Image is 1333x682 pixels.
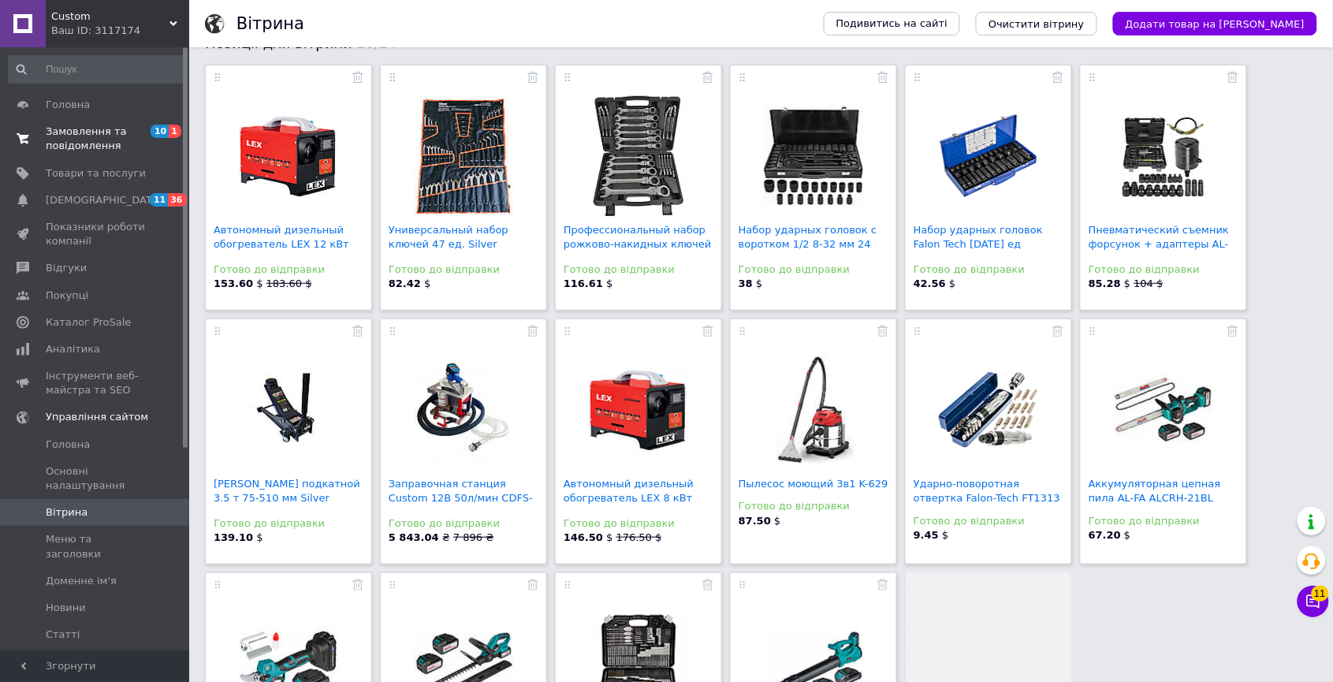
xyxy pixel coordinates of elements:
[527,324,538,336] a: Прибрати з вітрини
[46,464,146,493] span: Основні налаштування
[564,516,713,531] div: Готово до відправки
[1312,586,1329,602] span: 11
[914,514,1063,528] div: Готово до відправки
[352,324,363,336] a: Прибрати з вітрини
[914,277,1063,291] div: $
[151,125,169,138] span: 10
[46,125,146,153] span: Замовлення та повідомлення
[46,220,146,248] span: Показники роботи компанії
[414,96,513,216] img: Универсальный набор ключей 47 ед. Silver S10987
[389,478,533,518] a: Заправочная станция Custom 12В 50л/мин CDFS-12V
[46,438,90,452] span: Головна
[914,278,946,289] b: 42.56
[214,278,253,289] b: 153.60
[1114,114,1213,198] img: Пневматический съемник форсунок + адаптеры AL-FA AL02654
[824,12,961,35] a: Подивитись на сайті
[739,499,888,513] div: Готово до відправки
[739,514,888,528] div: $
[214,531,363,545] div: $
[877,578,888,590] a: Прибрати з вітрини
[564,278,603,289] b: 116.61
[46,193,162,207] span: [DEMOGRAPHIC_DATA]
[564,531,603,543] b: 146.50
[150,193,168,207] span: 11
[214,531,253,543] b: 139.10
[989,18,1084,30] span: Очистити вітрину
[914,224,1043,264] a: Набор ударных головок Falon Tech [DATE] ед FT3512M
[1298,586,1329,617] button: Чат з покупцем11
[46,574,117,588] span: Доменне ім'я
[877,324,888,336] a: Прибрати з вітрини
[702,578,713,590] a: Прибрати з вітрини
[564,478,694,518] a: Автономный дизельный обогреватель LEX 8 кВт 12V/22...
[46,315,131,330] span: Каталог ProSale
[266,278,312,289] span: 183.60 $
[914,478,1060,504] a: Ударно-поворотная отвертка Falon-Tech FT1313
[1134,278,1164,289] span: 104 $
[46,342,100,356] span: Аналітика
[51,9,169,24] span: Custom
[46,98,90,112] span: Головна
[739,224,877,264] a: Набор ударных головок с воротком 1/2 8-32 мм 24 ед...
[51,24,189,38] div: Ваш ID: 3117174
[1126,18,1305,30] span: Додати товар на [PERSON_NAME]
[1089,529,1121,541] b: 67.20
[389,516,538,531] div: Готово до відправки
[939,114,1038,198] img: Набор ударных головок Falon Tech 1/2 35 ед FT3512M
[46,505,88,520] span: Вітрина
[1089,278,1134,289] span: $
[914,529,939,541] b: 9.45
[8,55,186,84] input: Пошук
[389,531,453,543] span: ₴
[702,324,713,336] a: Прибрати з вітрини
[414,356,513,464] img: Заправочная станция Custom 12В 50л/мин CDFS-12V
[976,12,1097,35] button: Очистити вітрину
[239,114,338,198] img: Автономный дизельный обогреватель LEX 12 кВт 12V/220V LXOH12KW
[739,278,753,289] b: 38
[214,516,363,531] div: Готово до відправки
[1052,324,1063,336] a: Прибрати з вітрини
[616,531,662,543] span: 176.50 $
[739,277,888,291] div: $
[214,278,266,289] span: $
[702,70,713,82] a: Прибрати з вітрини
[564,224,712,264] a: Профессиональный набор рожково-накидных ключей с т...
[389,278,421,289] b: 82.42
[527,578,538,590] a: Прибрати з вітрини
[214,478,360,518] a: [PERSON_NAME] подкатной 3.5 т 75-510 мм Silver S10665
[1052,70,1063,82] a: Прибрати з вітрини
[527,70,538,82] a: Прибрати з вітрини
[836,17,948,31] span: Подивитись на сайті
[46,601,86,615] span: Новини
[236,14,304,33] h1: Вітрина
[739,478,888,490] a: Пылесос моющий 3в1 K-629
[389,263,538,277] div: Готово до відправки
[1089,478,1221,504] a: Аккумуляторная цепная пила AL-FA ALCRH-21BL
[1089,514,1238,528] div: Готово до відправки
[564,263,713,277] div: Готово до відправки
[1114,360,1213,460] img: Аккумуляторная цепная пила AL-FA ALCRH-21BL
[46,532,146,561] span: Меню та заголовки
[389,224,508,264] a: Универсальный набор ключей 47 ед. Silver S10987
[1227,70,1238,82] a: Прибрати з вітрини
[1113,12,1317,35] button: Додати товар на [PERSON_NAME]
[1227,324,1238,336] a: Прибрати з вітрини
[46,410,148,424] span: Управління сайтом
[352,70,363,82] a: Прибрати з вітрини
[739,263,888,277] div: Готово до відправки
[739,515,771,527] b: 87.50
[352,578,363,590] a: Прибрати з вітрини
[1089,278,1121,289] b: 85.28
[591,93,686,219] img: Профессиональный набор рожково-накидных ключей с трещоткой 6-32 мм 22 ед. Silver SK-022-02
[46,369,146,397] span: Інструменти веб-майстра та SEO
[1089,263,1238,277] div: Готово до відправки
[589,368,688,452] img: Автономный дизельный обогреватель LEX 8 кВт 12V/220V LXOH8KW
[46,289,88,303] span: Покупці
[214,263,363,277] div: Готово до відправки
[389,531,439,543] b: 5 843.04
[764,106,863,206] img: Набор ударных головок с воротком 1/2 8-32 мм 24 ед. Falon Tech FT2546
[169,125,181,138] span: 1
[1089,224,1229,264] a: Пневматический съемник форсунок + адаптеры AL-FA A...
[214,224,349,264] a: Автономный дизельный обогреватель LEX 12 кВт 12V/2...
[46,261,87,275] span: Відгуки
